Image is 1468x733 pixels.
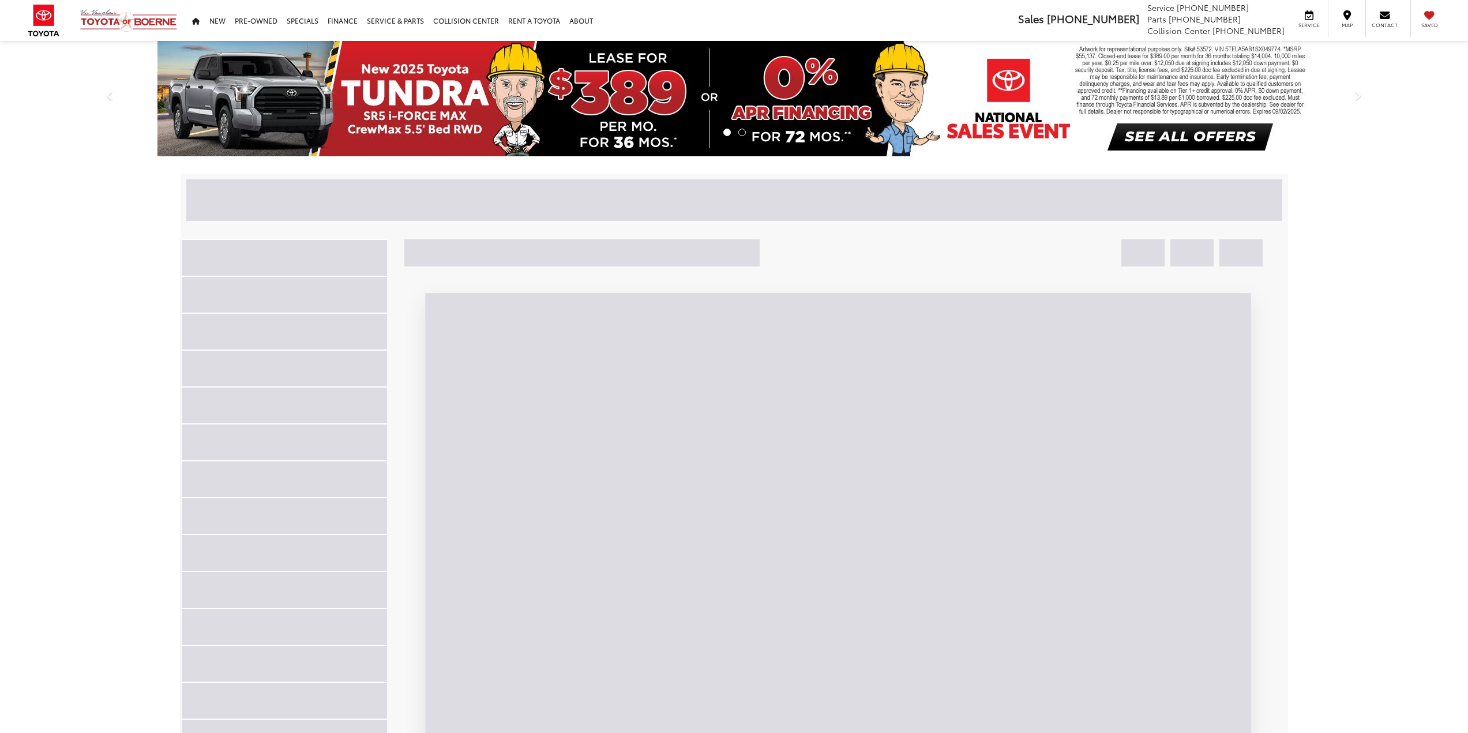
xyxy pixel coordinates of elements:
span: Service [1147,2,1174,13]
img: New 2025 Toyota Tundra [157,41,1311,156]
span: Collision Center [1147,25,1210,36]
span: [PHONE_NUMBER] [1177,2,1249,13]
img: Vic Vaughan Toyota of Boerne [80,9,178,32]
span: Parts [1147,13,1166,25]
span: [PHONE_NUMBER] [1212,25,1285,36]
span: Saved [1417,21,1442,29]
span: Contact [1372,21,1398,29]
span: [PHONE_NUMBER] [1169,13,1241,25]
span: Map [1334,21,1360,29]
span: Service [1296,21,1322,29]
span: Sales [1018,11,1044,26]
span: [PHONE_NUMBER] [1047,11,1139,26]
